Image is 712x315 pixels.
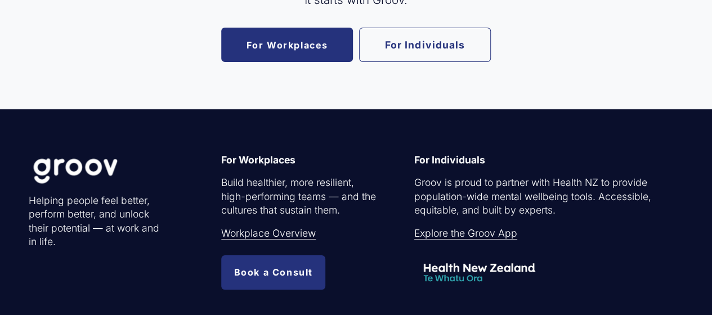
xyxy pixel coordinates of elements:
p: Build healthier, more resilient, high-performing teams — and the cultures that sustain them. [221,176,380,218]
a: Explore the Groov App [414,227,517,241]
p: Groov is proud to partner with Health NZ to provide population-wide mental wellbeing tools. Acces... [414,176,656,218]
a: For Individuals [359,28,491,62]
a: Workplace Overview [221,227,316,241]
a: Book a Consult [221,255,325,290]
strong: For Individuals [414,154,485,166]
a: For Workplaces [221,28,353,62]
strong: For Workplaces [221,154,295,166]
p: Helping people feel better, perform better, and unlock their potential — at work and in life. [29,194,160,249]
